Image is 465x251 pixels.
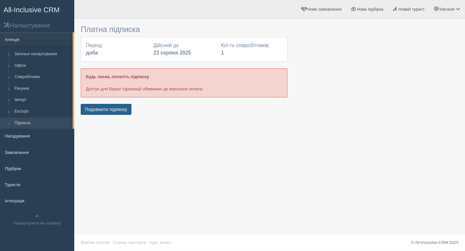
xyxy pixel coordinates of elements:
span: Новий турист [398,7,425,12]
a: Курс валют [150,240,171,245]
a: Імпорт [12,94,73,106]
div: Доступ для Вашої турагенції обмежено до внесення оплати [81,68,287,97]
a: Підписка [12,117,73,129]
button: Подовжити підписку [81,104,131,115]
a: Офіси [12,60,73,72]
a: Загальні налаштування [12,48,73,60]
span: · [147,240,149,245]
a: Візитки готелів [81,240,109,245]
a: Співробітники [12,71,73,83]
b: 23 серпня 2025 [153,50,191,55]
span: · [110,240,112,245]
div: Дійсний до [150,42,218,57]
span: Нове замовлення [307,7,342,12]
div: Період [83,42,150,57]
div: Кіл-ть співробітників [218,42,285,57]
b: Будь ласка, оплатіть підписку [86,74,149,79]
span: Нова підбірка [357,7,384,12]
a: Сканер паспорту [113,240,146,245]
b: доба [86,50,98,55]
a: Рахунки [12,83,73,95]
b: 1 [221,50,224,55]
a: © All-Inclusive CRM 2025 [411,240,459,245]
span: All-Inclusive CRM [4,6,60,14]
h3: Платна підписка [81,25,287,34]
a: All-Inclusive CRM [0,0,74,18]
span: Наталія [439,7,455,12]
a: Експорт [12,106,73,117]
